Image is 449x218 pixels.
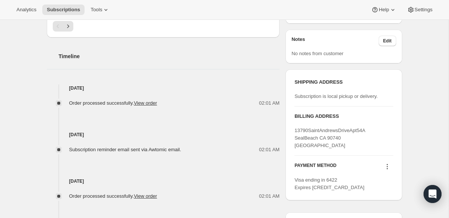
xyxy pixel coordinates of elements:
[294,162,336,173] h3: PAYMENT METHOD
[42,5,85,15] button: Subscriptions
[403,5,437,15] button: Settings
[91,7,102,13] span: Tools
[69,100,157,106] span: Order processed successfully.
[59,53,280,60] h2: Timeline
[134,100,157,106] a: View order
[259,192,280,200] span: 02:01 AM
[294,177,364,190] span: Visa ending in 6422 Expires [CREDIT_CARD_DATA]
[379,7,389,13] span: Help
[47,7,80,13] span: Subscriptions
[424,185,442,203] div: Open Intercom Messenger
[47,177,280,185] h4: [DATE]
[291,36,379,46] h3: Notes
[47,84,280,92] h4: [DATE]
[294,128,365,148] span: 13790SaintAndrewsDriveApt54A SealBeach CA 90740 [GEOGRAPHIC_DATA]
[291,51,343,56] span: No notes from customer
[294,93,378,99] span: Subscription is local pickup or delivery.
[415,7,433,13] span: Settings
[16,7,36,13] span: Analytics
[294,78,393,86] h3: SHIPPING ADDRESS
[69,193,157,199] span: Order processed successfully.
[259,99,280,107] span: 02:01 AM
[367,5,401,15] button: Help
[294,113,393,120] h3: BILLING ADDRESS
[259,146,280,153] span: 02:01 AM
[134,193,157,199] a: View order
[63,21,73,32] button: Next
[53,21,274,32] nav: Pagination
[12,5,41,15] button: Analytics
[69,147,181,152] span: Subscription reminder email sent via Awtomic email.
[383,38,392,44] span: Edit
[86,5,114,15] button: Tools
[47,131,280,138] h4: [DATE]
[379,36,396,46] button: Edit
